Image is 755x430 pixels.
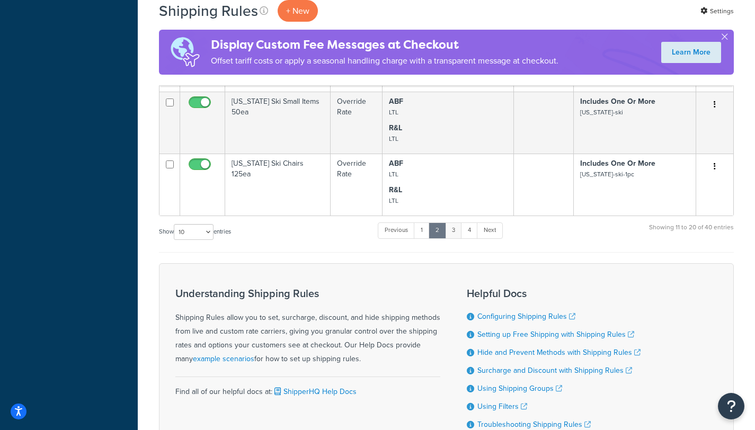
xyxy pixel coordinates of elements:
[331,154,383,216] td: Override Rate
[389,169,398,179] small: LTL
[175,377,440,399] div: Find all of our helpful docs at:
[331,92,383,154] td: Override Rate
[580,107,623,117] small: [US_STATE]-ski
[389,122,402,133] strong: R&L
[211,53,558,68] p: Offset tariff costs or apply a seasonal handling charge with a transparent message at checkout.
[193,353,254,364] a: example scenarios
[445,222,462,238] a: 3
[159,30,211,75] img: duties-banner-06bc72dcb5fe05cb3f9472aba00be2ae8eb53ab6f0d8bb03d382ba314ac3c341.png
[477,329,634,340] a: Setting up Free Shipping with Shipping Rules
[700,4,734,19] a: Settings
[477,383,562,394] a: Using Shipping Groups
[389,107,398,117] small: LTL
[389,196,398,205] small: LTL
[649,221,734,244] div: Showing 11 to 20 of 40 entries
[467,288,641,299] h3: Helpful Docs
[477,347,641,358] a: Hide and Prevent Methods with Shipping Rules
[580,96,655,107] strong: Includes One Or More
[389,134,398,144] small: LTL
[272,386,357,397] a: ShipperHQ Help Docs
[389,96,403,107] strong: ABF
[389,184,402,195] strong: R&L
[175,288,440,366] div: Shipping Rules allow you to set, surcharge, discount, and hide shipping methods from live and cus...
[429,222,446,238] a: 2
[175,288,440,299] h3: Understanding Shipping Rules
[477,222,503,238] a: Next
[378,222,415,238] a: Previous
[414,222,430,238] a: 1
[225,92,331,154] td: [US_STATE] Ski Small Items 50ea
[580,158,655,169] strong: Includes One Or More
[225,154,331,216] td: [US_STATE] Ski Chairs 125ea
[477,365,632,376] a: Surcharge and Discount with Shipping Rules
[477,401,527,412] a: Using Filters
[159,1,258,21] h1: Shipping Rules
[718,393,744,419] button: Open Resource Center
[661,42,721,63] a: Learn More
[211,36,558,53] h4: Display Custom Fee Messages at Checkout
[174,224,214,240] select: Showentries
[477,311,575,322] a: Configuring Shipping Rules
[580,169,634,179] small: [US_STATE]-ski-1pc
[389,158,403,169] strong: ABF
[159,224,231,240] label: Show entries
[461,222,478,238] a: 4
[477,419,591,430] a: Troubleshooting Shipping Rules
